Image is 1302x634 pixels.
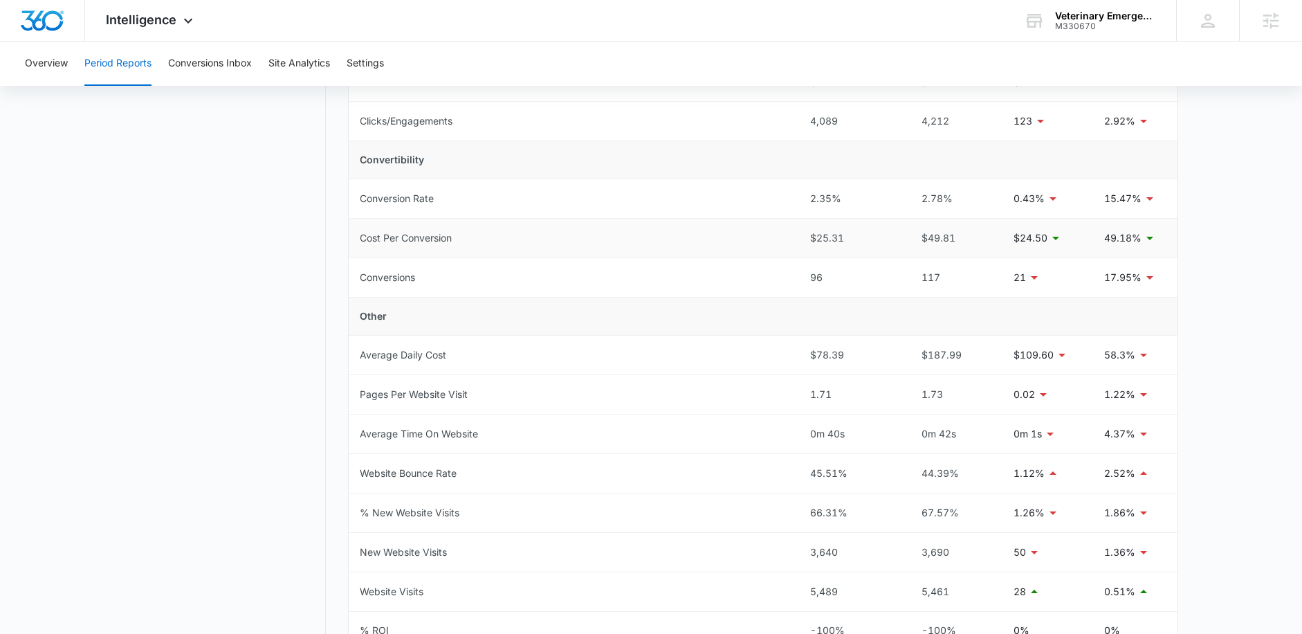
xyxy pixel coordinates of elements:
[360,466,457,481] div: Website Bounce Rate
[810,426,890,442] div: 0m 40s
[360,347,446,363] div: Average Daily Cost
[912,584,991,599] div: 5,461
[360,191,434,206] div: Conversion Rate
[106,12,176,27] span: Intelligence
[912,347,991,363] div: $187.99
[1014,545,1026,560] p: 50
[1104,545,1135,560] p: 1.36%
[810,505,890,520] div: 66.31%
[1104,191,1141,206] p: 15.47%
[168,42,252,86] button: Conversions Inbox
[360,270,415,285] div: Conversions
[1014,114,1032,129] p: 123
[268,42,330,86] button: Site Analytics
[1104,387,1135,402] p: 1.22%
[1104,114,1135,129] p: 2.92%
[360,545,447,560] div: New Website Visits
[912,387,991,402] div: 1.73
[810,387,890,402] div: 1.71
[912,270,991,285] div: 117
[360,505,459,520] div: % New Website Visits
[810,114,890,129] div: 4,089
[1014,505,1045,520] p: 1.26%
[1055,10,1156,21] div: account name
[1014,347,1054,363] p: $109.60
[347,42,384,86] button: Settings
[810,191,890,206] div: 2.35%
[912,505,991,520] div: 67.57%
[349,298,1177,336] td: Other
[912,230,991,246] div: $49.81
[1014,387,1035,402] p: 0.02
[1014,426,1042,442] p: 0m 1s
[1104,270,1141,285] p: 17.95%
[1104,347,1135,363] p: 58.3%
[912,114,991,129] div: 4,212
[810,584,890,599] div: 5,489
[1055,21,1156,31] div: account id
[912,426,991,442] div: 0m 42s
[360,426,478,442] div: Average Time On Website
[1104,466,1135,481] p: 2.52%
[1014,584,1026,599] p: 28
[360,230,452,246] div: Cost Per Conversion
[1104,505,1135,520] p: 1.86%
[1014,270,1026,285] p: 21
[810,545,890,560] div: 3,640
[810,347,890,363] div: $78.39
[912,545,991,560] div: 3,690
[912,191,991,206] div: 2.78%
[1104,584,1135,599] p: 0.51%
[1014,191,1045,206] p: 0.43%
[1014,466,1045,481] p: 1.12%
[810,230,890,246] div: $25.31
[810,270,890,285] div: 96
[360,584,423,599] div: Website Visits
[1014,230,1047,246] p: $24.50
[1104,230,1141,246] p: 49.18%
[1104,426,1135,442] p: 4.37%
[810,466,890,481] div: 45.51%
[25,42,68,86] button: Overview
[349,141,1177,179] td: Convertibility
[84,42,152,86] button: Period Reports
[912,466,991,481] div: 44.39%
[360,387,468,402] div: Pages Per Website Visit
[360,114,452,129] div: Clicks/Engagements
